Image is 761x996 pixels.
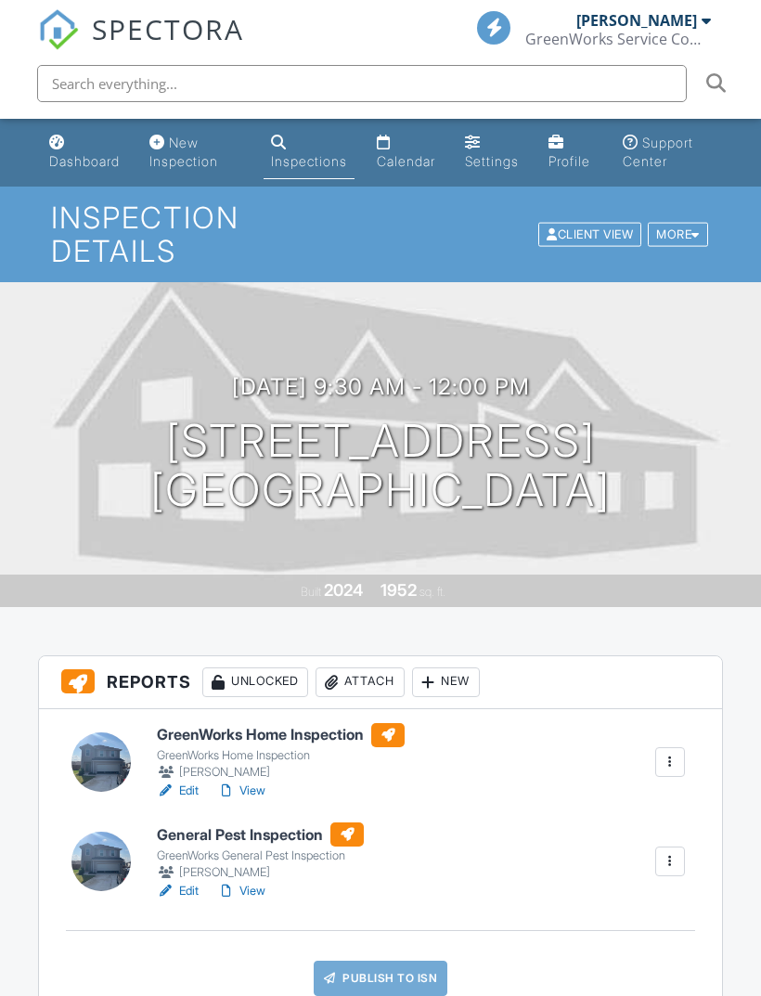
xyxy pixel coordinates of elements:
[157,748,405,763] div: GreenWorks Home Inspection
[142,126,249,179] a: New Inspection
[648,222,708,247] div: More
[157,822,364,882] a: General Pest Inspection GreenWorks General Pest Inspection [PERSON_NAME]
[51,201,709,266] h1: Inspection Details
[541,126,600,179] a: Profile
[38,9,79,50] img: The Best Home Inspection Software - Spectora
[536,226,646,240] a: Client View
[202,667,308,697] div: Unlocked
[538,222,641,247] div: Client View
[157,863,364,882] div: [PERSON_NAME]
[271,153,347,169] div: Inspections
[232,374,530,399] h3: [DATE] 9:30 am - 12:00 pm
[157,822,364,847] h6: General Pest Inspection
[525,30,711,48] div: GreenWorks Service Company
[217,882,265,900] a: View
[419,585,445,599] span: sq. ft.
[157,882,199,900] a: Edit
[92,9,244,48] span: SPECTORA
[157,848,364,863] div: GreenWorks General Pest Inspection
[39,656,722,709] h3: Reports
[157,782,199,800] a: Edit
[264,126,355,179] a: Inspections
[377,153,435,169] div: Calendar
[157,723,405,783] a: GreenWorks Home Inspection GreenWorks Home Inspection [PERSON_NAME]
[369,126,443,179] a: Calendar
[458,126,526,179] a: Settings
[42,126,127,179] a: Dashboard
[324,580,363,600] div: 2024
[217,782,265,800] a: View
[314,961,447,996] a: Publish to ISN
[623,135,693,169] div: Support Center
[316,667,405,697] div: Attach
[37,65,687,102] input: Search everything...
[38,25,244,64] a: SPECTORA
[576,11,697,30] div: [PERSON_NAME]
[380,580,417,600] div: 1952
[157,723,405,747] h6: GreenWorks Home Inspection
[412,667,480,697] div: New
[157,763,405,782] div: [PERSON_NAME]
[49,153,120,169] div: Dashboard
[465,153,519,169] div: Settings
[548,153,590,169] div: Profile
[301,585,321,599] span: Built
[615,126,719,179] a: Support Center
[149,135,218,169] div: New Inspection
[150,417,611,515] h1: [STREET_ADDRESS] [GEOGRAPHIC_DATA]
